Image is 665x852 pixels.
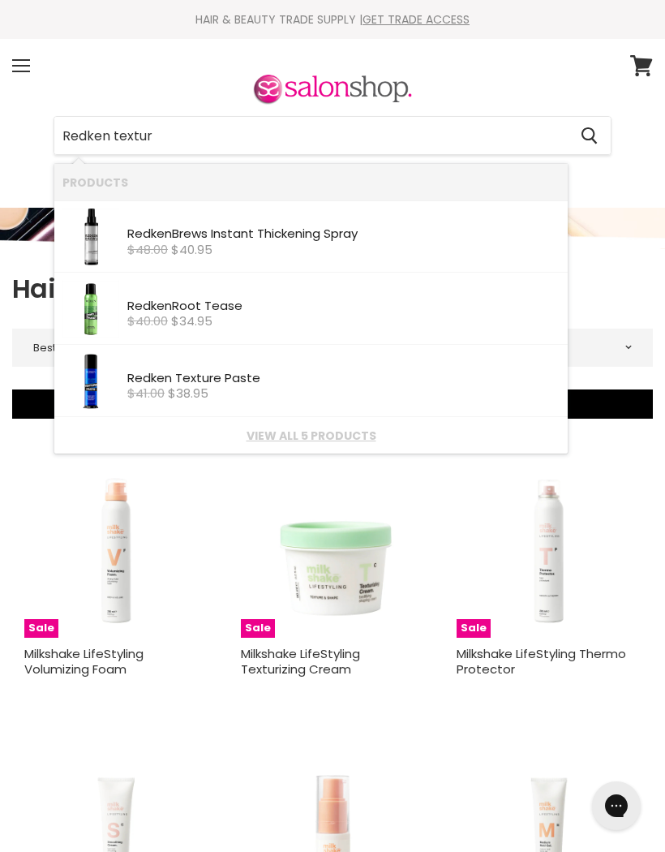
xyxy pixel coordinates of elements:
[54,117,568,154] input: Search
[62,353,119,410] img: LORE_884486497918-1_200x.png
[171,312,212,329] span: $34.95
[12,389,653,419] button: Refine By
[54,417,568,454] li: View All
[127,312,168,329] s: $40.00
[127,369,172,386] b: Redken
[54,116,611,155] form: Product
[241,645,360,678] a: Milkshake LifeStyling Texturizing Cream
[24,454,208,638] img: Milkshake LifeStyling Volumizing Foam
[175,369,209,386] b: Textu
[127,225,172,242] b: Redken
[127,241,168,258] s: $48.00
[127,227,560,243] div: Brews Instant Thickening Spray
[457,454,641,638] img: Milkshake LifeStyling Thermo Protector
[54,345,568,417] li: Products: Redken Texture Paste
[127,372,560,388] div: re Paste
[457,645,626,678] a: Milkshake LifeStyling Thermo Protector
[457,454,641,638] a: Milkshake LifeStyling Thermo ProtectorSale
[584,776,649,836] iframe: Gorgias live chat messenger
[24,645,144,678] a: Milkshake LifeStyling Volumizing Foam
[127,385,165,402] s: $41.00
[24,454,208,638] a: Milkshake LifeStyling Volumizing FoamSale
[62,281,119,338] img: ROOTTEASE.webp
[363,11,470,28] a: GET TRADE ACCESS
[127,297,172,314] b: Redken
[24,619,58,638] span: Sale
[54,164,568,200] li: Products
[62,429,560,442] a: View all 5 products
[457,619,491,638] span: Sale
[62,209,119,265] img: ScreenShot2021-12-02at3.37.58pm_200x.png
[54,273,568,345] li: Products: Redken Root Tease
[241,454,425,638] img: Milkshake LifeStyling Texturizing Cream
[168,385,208,402] span: $38.95
[12,272,653,306] h1: Haircare
[54,200,568,273] li: Products: Redken Brews Instant Thickening Spray
[241,454,425,638] a: Milkshake LifeStyling Texturizing CreamSale
[241,619,275,638] span: Sale
[171,241,212,258] span: $40.95
[127,299,560,316] div: Root Tease
[568,117,611,154] button: Search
